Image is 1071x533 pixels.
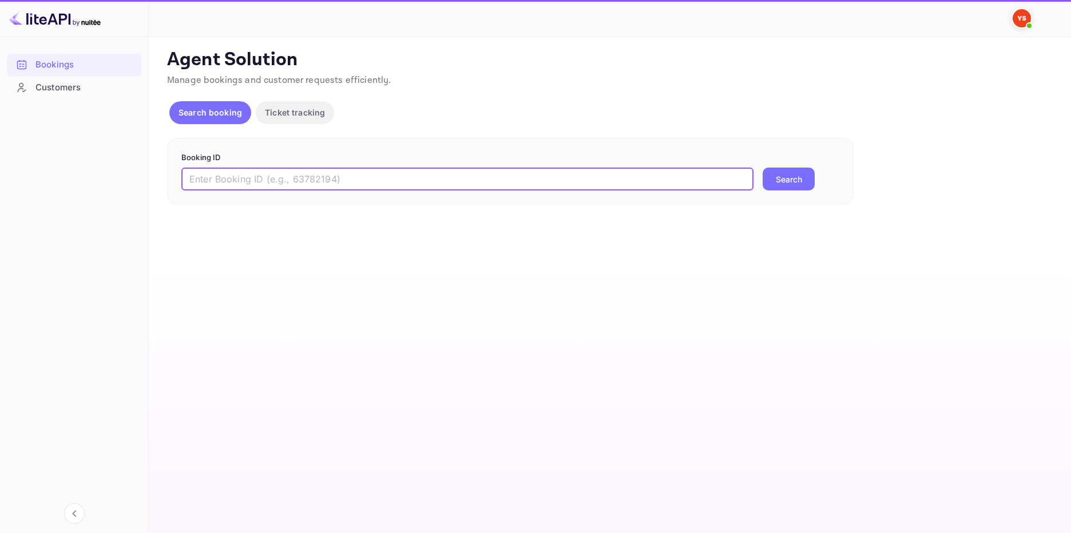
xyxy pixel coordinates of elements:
[167,74,391,86] span: Manage bookings and customer requests efficiently.
[35,58,136,71] div: Bookings
[167,49,1050,71] p: Agent Solution
[265,106,325,118] p: Ticket tracking
[178,106,242,118] p: Search booking
[7,54,141,75] a: Bookings
[181,152,839,164] p: Booking ID
[35,81,136,94] div: Customers
[763,168,815,190] button: Search
[7,54,141,76] div: Bookings
[7,77,141,98] a: Customers
[9,9,101,27] img: LiteAPI logo
[7,77,141,99] div: Customers
[1013,9,1031,27] img: Yandex Support
[64,503,85,524] button: Collapse navigation
[181,168,753,190] input: Enter Booking ID (e.g., 63782194)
